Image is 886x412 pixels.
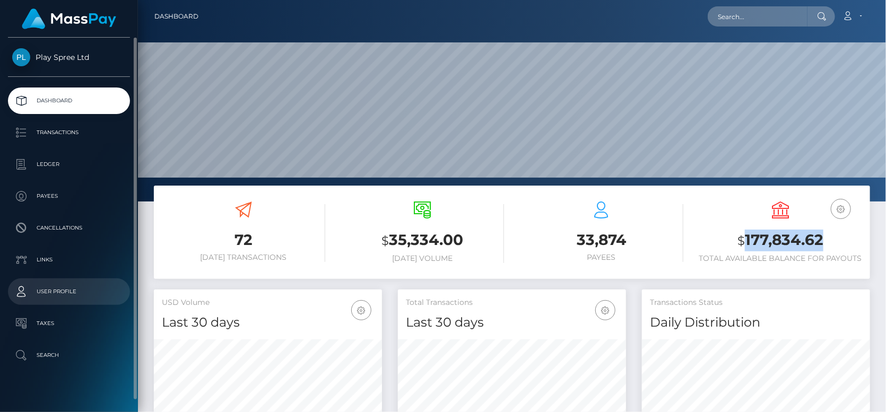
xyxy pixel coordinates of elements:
img: MassPay Logo [22,8,116,29]
h3: 35,334.00 [341,230,505,251]
p: Payees [12,188,126,204]
input: Search... [708,6,807,27]
p: Cancellations [12,220,126,236]
a: Ledger [8,151,130,178]
a: Taxes [8,310,130,337]
h5: Total Transactions [406,297,618,308]
h3: 33,874 [520,230,683,250]
h4: Last 30 days [162,313,374,332]
p: Links [12,252,126,268]
h6: Payees [520,253,683,262]
h5: USD Volume [162,297,374,308]
h3: 177,834.62 [699,230,863,251]
a: Search [8,342,130,369]
h6: Total Available Balance for Payouts [699,254,863,263]
small: $ [737,233,745,248]
p: User Profile [12,284,126,300]
h5: Transactions Status [650,297,862,308]
p: Ledger [12,156,126,172]
img: Play Spree Ltd [12,48,30,66]
h3: 72 [162,230,325,250]
p: Transactions [12,125,126,141]
h4: Last 30 days [406,313,618,332]
p: Taxes [12,315,126,331]
a: Transactions [8,119,130,146]
h4: Daily Distribution [650,313,862,332]
a: Dashboard [8,87,130,114]
a: Dashboard [154,5,198,28]
a: Payees [8,183,130,209]
a: User Profile [8,278,130,305]
p: Search [12,347,126,363]
a: Links [8,247,130,273]
h6: [DATE] Volume [341,254,505,263]
h6: [DATE] Transactions [162,253,325,262]
span: Play Spree Ltd [8,52,130,62]
small: $ [381,233,389,248]
p: Dashboard [12,93,126,109]
a: Cancellations [8,215,130,241]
